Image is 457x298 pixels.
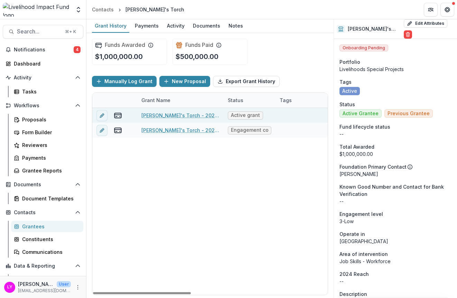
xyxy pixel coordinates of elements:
a: Documents [190,19,223,33]
span: Known Good Number and Contact for Bank Verification [339,183,451,198]
button: More [74,283,82,291]
h2: Funds Paid [185,42,213,48]
div: Grantee Reports [22,167,78,174]
span: Previous Grantee [388,111,430,117]
div: Activity [164,21,187,31]
div: [PERSON_NAME]'s Torch [125,6,184,13]
div: Documents [190,21,223,31]
span: Search... [17,28,61,35]
div: Amount Awarded [327,97,376,104]
span: Active Grantee [343,111,379,117]
a: Reviewers [11,139,83,151]
a: Activity [164,19,187,33]
button: view-payments [114,111,122,120]
span: Engagement completed [231,127,268,133]
a: Contacts [89,4,116,14]
span: Description [339,290,367,298]
div: Proposals [22,116,78,123]
div: Communications [22,248,78,256]
span: Active [342,88,357,94]
a: Form Builder [11,127,83,138]
span: Portfolio [339,58,360,66]
span: Area of intervention [339,250,388,258]
a: Grant History [92,19,129,33]
button: Search... [3,25,83,39]
h2: [PERSON_NAME]'s Torch [348,26,401,32]
button: view-payments [114,126,122,135]
div: Tags [276,93,327,108]
p: User [57,281,71,287]
span: Status [339,101,355,108]
button: Manually Log Grant [92,76,157,87]
div: Grant Name [137,93,224,108]
button: Open Data & Reporting [3,260,83,271]
div: Notes [226,21,246,31]
a: [PERSON_NAME]'s Torch - 2024 Grant [141,127,220,134]
button: Get Help [440,3,454,17]
a: Notes [226,19,246,33]
span: Notifications [14,47,74,53]
button: edit [96,110,108,121]
p: 3-Low [339,218,451,225]
div: Status [224,93,276,108]
p: $500,000.00 [176,51,218,62]
span: Total Awarded [339,143,374,150]
a: Communications [11,246,83,258]
div: Tasks [22,88,78,95]
div: Amount Awarded [327,93,379,108]
p: -- [339,278,451,285]
div: Lara Yellin [7,285,12,289]
span: 4 [74,46,81,53]
p: -- [339,198,451,205]
a: Tasks [11,86,83,97]
p: -- [339,130,451,138]
div: Payments [22,154,78,161]
div: ⌘ + K [64,28,77,36]
p: Foundation Primary Contact [339,163,407,170]
span: Data & Reporting [14,263,72,269]
div: Payments [132,21,161,31]
span: Operate in [339,230,365,238]
p: [GEOGRAPHIC_DATA] [339,238,451,245]
p: [PERSON_NAME] [339,170,451,178]
a: Payments [132,19,161,33]
button: Export Grant History [213,76,280,87]
div: Constituents [22,236,78,243]
button: Open Documents [3,179,83,190]
a: Dashboard [3,58,83,69]
span: Fund lifecycle status [339,123,390,130]
button: Open entity switcher [74,3,83,17]
p: $1,000,000.00 [95,51,143,62]
nav: breadcrumb [89,4,187,14]
a: Grantee Reports [11,165,83,176]
div: $1,000,000.00 [339,150,451,158]
a: Dashboard [11,274,83,286]
button: edit [96,125,108,136]
span: Engagement level [339,210,383,218]
span: Activity [14,75,72,81]
span: Onboarding Pending [339,44,388,51]
a: Grantees [11,221,83,232]
span: 2024 Reach [339,270,369,278]
div: Grant Name [137,97,175,104]
div: Grantees [22,223,78,230]
p: Job Skills - Workforce [339,258,451,265]
a: [PERSON_NAME]'s Torch - 2025 Grant [141,112,220,119]
p: [EMAIL_ADDRESS][DOMAIN_NAME] [18,288,71,294]
div: Document Templates [22,195,78,202]
p: [PERSON_NAME] [18,280,54,288]
a: Payments [11,152,83,163]
button: Notifications4 [3,44,83,55]
button: Open Activity [3,72,83,83]
h2: Funds Awarded [105,42,145,48]
p: Livelihoods Special Projects [339,66,451,73]
button: Edit Attributes [404,19,447,28]
a: Document Templates [11,193,83,204]
div: Reviewers [22,141,78,149]
span: Contacts [14,210,72,216]
div: Grant History [92,21,129,31]
div: Form Builder [22,129,78,136]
